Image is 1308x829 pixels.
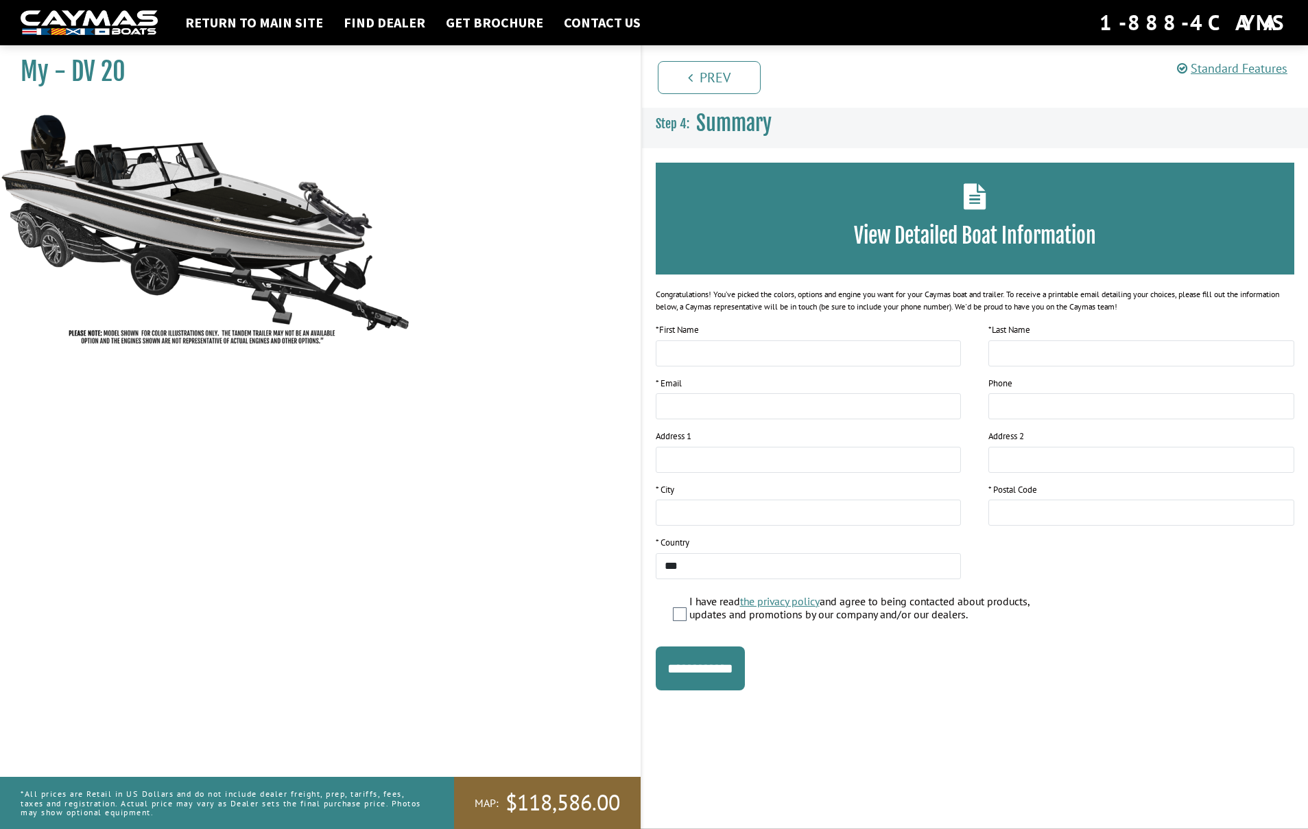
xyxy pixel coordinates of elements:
a: Standard Features [1177,60,1287,76]
label: First Name [656,323,699,337]
a: Prev [658,61,761,94]
a: Get Brochure [439,14,550,32]
a: Find Dealer [337,14,432,32]
span: $118,586.00 [506,789,620,817]
div: 1-888-4CAYMAS [1099,8,1287,38]
span: MAP: [475,796,499,810]
label: Phone [988,377,1012,390]
img: white-logo-c9c8dbefe5ff5ceceb0f0178aa75bf4bb51f6bca0971e226c86eb53dfe498488.png [21,10,158,36]
a: Contact Us [557,14,647,32]
label: * City [656,483,674,497]
label: * Country [656,536,689,550]
a: MAP:$118,586.00 [454,777,641,829]
label: Last Name [988,323,1030,337]
a: Return to main site [178,14,330,32]
p: *All prices are Retail in US Dollars and do not include dealer freight, prep, tariffs, fees, taxe... [21,782,423,824]
label: * Postal Code [988,483,1037,497]
a: the privacy policy [740,594,820,608]
h3: View Detailed Boat Information [676,223,1274,248]
span: Summary [696,110,772,136]
label: Address 1 [656,430,691,443]
div: Congratulations! You’ve picked the colors, options and engine you want for your Caymas boat and t... [656,288,1295,313]
label: Address 2 [988,430,1024,443]
label: * Email [656,377,682,390]
h1: My - DV 20 [21,56,606,87]
label: I have read and agree to being contacted about products, updates and promotions by our company an... [689,595,1062,624]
